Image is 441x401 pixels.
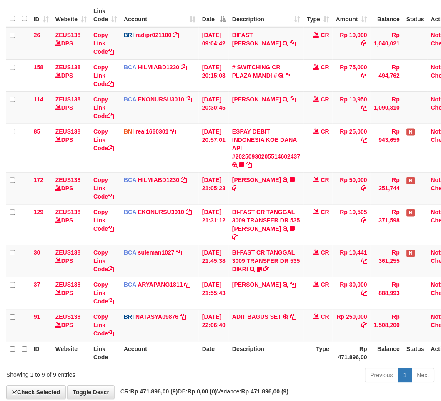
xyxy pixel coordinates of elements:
[135,314,178,320] a: NATASYA09876
[124,177,136,184] span: BCA
[232,209,300,232] a: BI-FAST CR TANGGAL 3009 TRANSFER DR 535 [PERSON_NAME]
[333,3,371,27] th: Amount: activate to sort column ascending
[199,204,229,245] td: [DATE] 21:31:12
[371,277,403,309] td: Rp 888,993
[246,161,252,168] a: Copy ESPAY DEBIT INDONESIA KOE DANA API #20250930205514602437 to clipboard
[55,282,81,288] a: ZEUS138
[52,277,90,309] td: DPS
[290,96,296,103] a: Copy AHMAD AGUSTI to clipboard
[52,59,90,91] td: DPS
[333,124,371,172] td: Rp 25,000
[181,177,187,184] a: Copy HILMIABD1230 to clipboard
[407,129,415,136] span: Has Note
[124,96,136,103] span: BCA
[232,234,238,241] a: Copy BI-FAST CR TANGGAL 3009 TRANSFER DR 535 AISYAH PUTRI HALIZ to clipboard
[321,64,329,71] span: CR
[199,3,229,27] th: Date: activate to sort column descending
[93,32,114,55] a: Copy Link Code
[199,91,229,124] td: [DATE] 20:30:45
[333,59,371,91] td: Rp 75,000
[407,177,415,184] span: Has Note
[229,3,304,27] th: Description: activate to sort column ascending
[407,250,415,257] span: Has Note
[232,185,238,192] a: Copy DIDI MULYADI to clipboard
[361,40,367,47] a: Copy Rp 10,000 to clipboard
[170,128,176,135] a: Copy real1660301 to clipboard
[229,341,304,365] th: Description
[34,64,43,71] span: 158
[232,64,281,79] a: # SWITCHING CR PLAZA MANDI #
[52,309,90,341] td: DPS
[290,314,296,320] a: Copy ADIT BAGUS SET to clipboard
[263,266,269,273] a: Copy BI-FAST CR TANGGAL 3009 TRANSFER DR 535 DIKRI to clipboard
[371,27,403,60] td: Rp 1,040,021
[199,341,229,365] th: Date
[333,277,371,309] td: Rp 30,000
[124,250,136,256] span: BCA
[138,96,184,103] a: EKONURSU3010
[361,104,367,111] a: Copy Rp 10,950 to clipboard
[185,282,190,288] a: Copy ARYAPANG1811 to clipboard
[34,250,40,256] span: 30
[407,209,415,217] span: Has Note
[93,282,114,305] a: Copy Link Code
[199,309,229,341] td: [DATE] 22:06:40
[371,204,403,245] td: Rp 371,598
[361,258,367,265] a: Copy Rp 10,441 to clipboard
[361,185,367,192] a: Copy Rp 50,000 to clipboard
[199,124,229,172] td: [DATE] 20:57:01
[34,96,43,103] span: 114
[55,128,81,135] a: ZEUS138
[138,250,175,256] a: suleman1027
[55,64,81,71] a: ZEUS138
[186,96,192,103] a: Copy EKONURSU3010 to clipboard
[371,3,403,27] th: Balance
[333,27,371,60] td: Rp 10,000
[34,209,43,216] span: 129
[67,386,115,400] a: Toggle Descr
[181,64,187,71] a: Copy HILMIABD1230 to clipboard
[232,282,281,288] a: [PERSON_NAME]
[232,250,300,273] a: BI-FAST CR TANGGAL 3009 TRANSFER DR 535 DIKRI
[232,96,281,103] a: [PERSON_NAME]
[93,209,114,232] a: Copy Link Code
[173,32,179,38] a: Copy radipr021100 to clipboard
[93,128,114,151] a: Copy Link Code
[333,204,371,245] td: Rp 10,505
[135,128,168,135] a: real1660301
[304,3,333,27] th: Type: activate to sort column ascending
[93,177,114,200] a: Copy Link Code
[199,277,229,309] td: [DATE] 21:55:43
[90,341,120,365] th: Link Code
[93,64,114,87] a: Copy Link Code
[333,341,371,365] th: Rp 471.896,00
[34,32,40,38] span: 26
[361,136,367,143] a: Copy Rp 25,000 to clipboard
[34,314,40,320] span: 91
[93,96,114,119] a: Copy Link Code
[93,250,114,273] a: Copy Link Code
[52,27,90,60] td: DPS
[403,341,428,365] th: Status
[6,386,66,400] a: Check Selected
[232,314,281,320] a: ADIT BAGUS SET
[135,32,171,38] a: radipr021100
[90,3,120,27] th: Link Code: activate to sort column ascending
[321,177,329,184] span: CR
[180,314,186,320] a: Copy NATASYA09876 to clipboard
[321,96,329,103] span: CR
[6,368,178,379] div: Showing 1 to 9 of 9 entries
[124,64,136,71] span: BCA
[120,341,199,365] th: Account
[371,309,403,341] td: Rp 1,508,200
[371,91,403,124] td: Rp 1,090,810
[398,368,412,383] a: 1
[124,282,136,288] span: BCA
[241,388,289,395] strong: Rp 471.896,00 (9)
[138,64,180,71] a: HILMIABD1230
[361,290,367,297] a: Copy Rp 30,000 to clipboard
[371,124,403,172] td: Rp 943,659
[52,91,90,124] td: DPS
[199,59,229,91] td: [DATE] 20:15:03
[55,96,81,103] a: ZEUS138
